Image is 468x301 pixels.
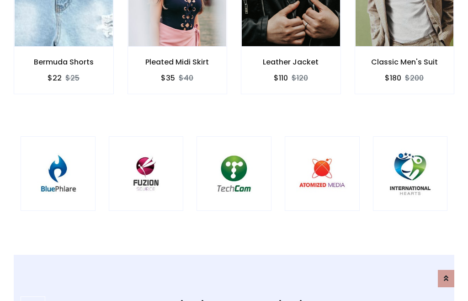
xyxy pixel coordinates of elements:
h6: Pleated Midi Skirt [128,58,227,66]
h6: $35 [161,74,175,82]
h6: $22 [48,74,62,82]
del: $200 [405,73,424,83]
h6: $110 [274,74,288,82]
del: $120 [292,73,308,83]
h6: Leather Jacket [241,58,340,66]
del: $40 [179,73,193,83]
h6: $180 [385,74,401,82]
del: $25 [65,73,80,83]
h6: Bermuda Shorts [14,58,113,66]
h6: Classic Men's Suit [355,58,454,66]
